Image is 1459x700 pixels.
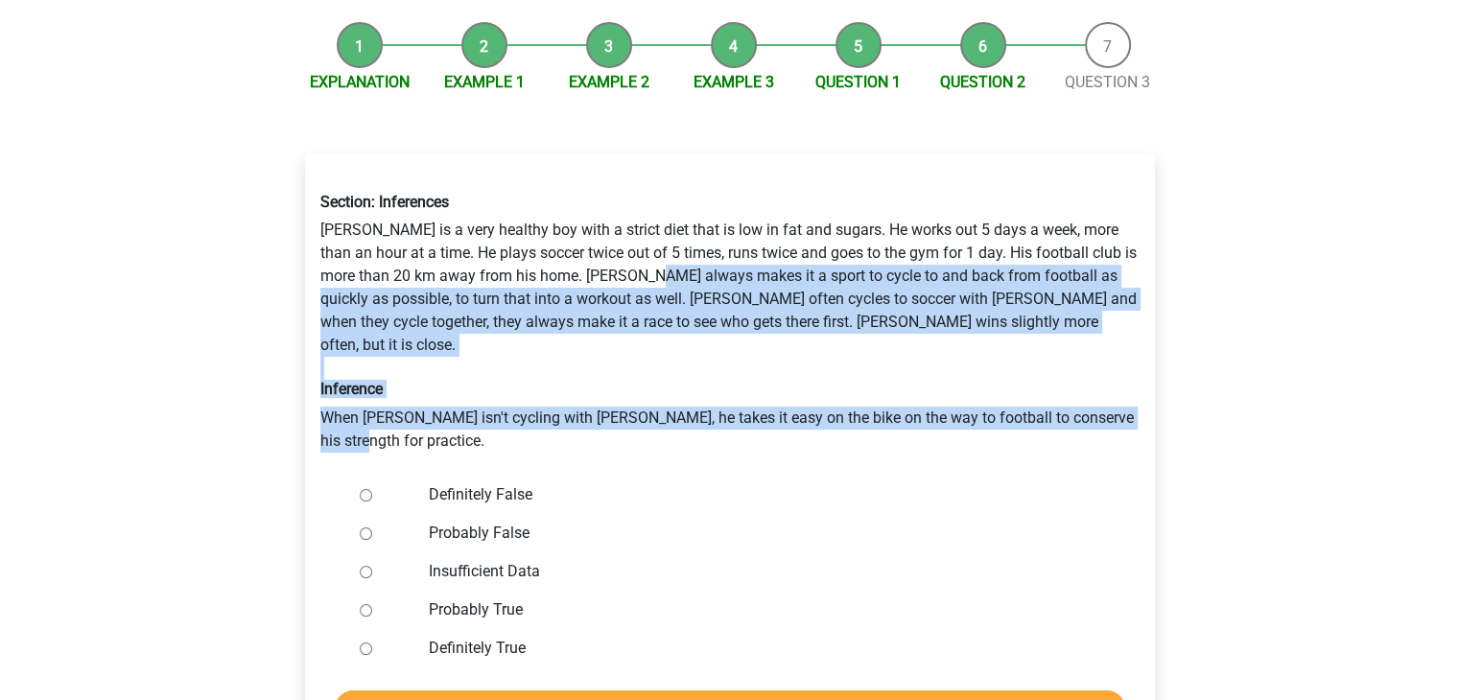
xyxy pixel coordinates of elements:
a: Example 3 [694,73,774,91]
div: [PERSON_NAME] is a very healthy boy with a strict diet that is low in fat and sugars. He works ou... [306,177,1154,467]
a: Explanation [310,73,410,91]
a: Example 2 [569,73,649,91]
a: Question 2 [940,73,1025,91]
h6: Section: Inferences [320,193,1140,211]
a: Example 1 [444,73,525,91]
a: Question 1 [815,73,901,91]
label: Definitely False [429,483,1093,506]
label: Insufficient Data [429,560,1093,583]
h6: Inference [320,380,1140,398]
label: Definitely True [429,637,1093,660]
a: Question 3 [1065,73,1150,91]
label: Probably True [429,598,1093,621]
label: Probably False [429,522,1093,545]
